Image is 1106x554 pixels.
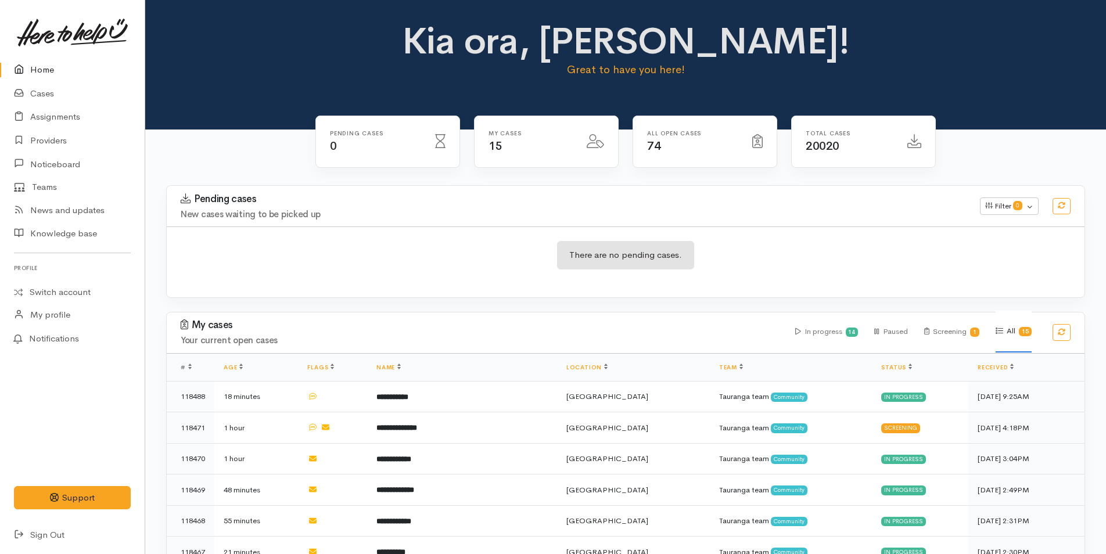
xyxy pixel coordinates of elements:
[214,412,298,444] td: 1 hour
[978,364,1014,371] a: Received
[400,21,852,62] h1: Kia ora, [PERSON_NAME]!
[968,443,1085,474] td: [DATE] 3:04PM
[181,210,966,220] h4: New cases waiting to be picked up
[710,474,872,506] td: Tauranga team
[376,364,401,371] a: Name
[848,328,855,336] b: 14
[980,197,1039,215] button: Filter0
[806,130,893,136] h6: Total cases
[771,393,807,402] span: Community
[710,381,872,412] td: Tauranga team
[214,474,298,506] td: 48 minutes
[1022,328,1029,335] b: 15
[566,423,648,433] span: [GEOGRAPHIC_DATA]
[771,517,807,526] span: Community
[996,311,1032,352] div: All
[647,139,660,153] span: 74
[968,505,1085,537] td: [DATE] 2:31PM
[224,364,243,371] a: Age
[214,505,298,537] td: 55 minutes
[806,139,839,153] span: 20020
[167,381,214,412] td: 118488
[881,423,920,433] div: Screening
[1013,201,1022,210] span: 0
[973,328,976,336] b: 1
[307,364,334,371] a: Flags
[14,260,131,276] h6: Profile
[167,443,214,474] td: 118470
[214,443,298,474] td: 1 hour
[566,454,648,463] span: [GEOGRAPHIC_DATA]
[566,516,648,526] span: [GEOGRAPHIC_DATA]
[771,423,807,433] span: Community
[719,364,743,371] a: Team
[968,381,1085,412] td: [DATE] 9:25AM
[710,443,872,474] td: Tauranga team
[771,485,807,495] span: Community
[489,139,502,153] span: 15
[795,311,859,352] div: In progress
[566,391,648,401] span: [GEOGRAPHIC_DATA]
[881,517,926,526] div: In progress
[181,319,781,331] h3: My cases
[881,393,926,402] div: In progress
[710,505,872,537] td: Tauranga team
[566,364,608,371] a: Location
[881,485,926,495] div: In progress
[566,485,648,495] span: [GEOGRAPHIC_DATA]
[968,474,1085,506] td: [DATE] 2:49PM
[400,62,852,78] p: Great to have you here!
[181,364,192,371] span: #
[968,412,1085,444] td: [DATE] 4:18PM
[557,241,694,269] div: There are no pending cases.
[647,130,738,136] h6: All Open cases
[167,474,214,506] td: 118469
[181,193,966,205] h3: Pending cases
[881,455,926,464] div: In progress
[881,364,912,371] a: Status
[771,455,807,464] span: Community
[874,311,907,352] div: Paused
[330,130,421,136] h6: Pending cases
[14,486,131,510] button: Support
[489,130,573,136] h6: My cases
[330,139,337,153] span: 0
[924,311,980,352] div: Screening
[181,336,781,346] h4: Your current open cases
[214,381,298,412] td: 18 minutes
[710,412,872,444] td: Tauranga team
[167,412,214,444] td: 118471
[167,505,214,537] td: 118468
